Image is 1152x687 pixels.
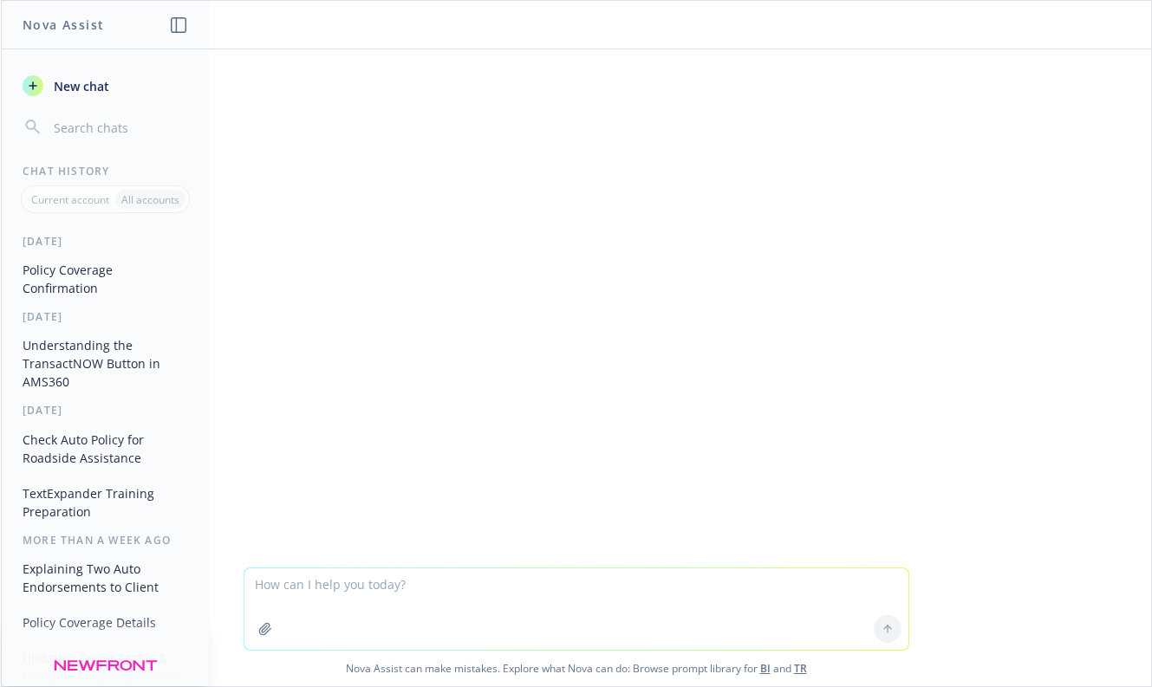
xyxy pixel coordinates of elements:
button: Explaining Two Auto Endorsements to Client [16,554,195,601]
p: All accounts [121,192,179,207]
div: [DATE] [2,403,209,418]
div: Chat History [2,164,209,178]
p: Current account [31,192,109,207]
button: Policy Coverage Confirmation [16,256,195,302]
div: [DATE] [2,234,209,249]
span: New chat [50,77,109,95]
div: More than a week ago [2,533,209,548]
button: Understanding the TransactNOW Button in AMS360 [16,331,195,396]
a: BI [760,661,771,676]
button: Policy Coverage Details [16,608,195,637]
button: New chat [16,70,195,101]
h1: Nova Assist [23,16,104,34]
div: [DATE] [2,309,209,324]
button: Check Auto Policy for Roadside Assistance [16,425,195,472]
a: TR [794,661,807,676]
input: Search chats [50,115,188,139]
button: TextExpander Training Preparation [16,479,195,526]
span: Nova Assist can make mistakes. Explore what Nova can do: Browse prompt library for and [8,651,1144,686]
